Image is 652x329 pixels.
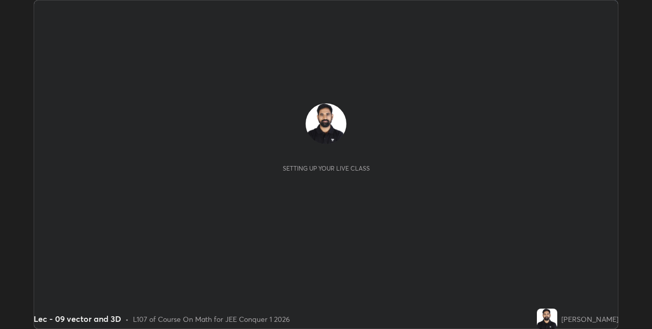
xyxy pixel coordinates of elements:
div: Setting up your live class [283,164,370,172]
div: [PERSON_NAME] [561,314,618,324]
div: Lec - 09 vector and 3D [34,313,121,325]
img: 04b9fe4193d640e3920203b3c5aed7f4.jpg [537,309,557,329]
div: • [125,314,129,324]
div: L107 of Course On Math for JEE Conquer 1 2026 [133,314,290,324]
img: 04b9fe4193d640e3920203b3c5aed7f4.jpg [306,103,346,144]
